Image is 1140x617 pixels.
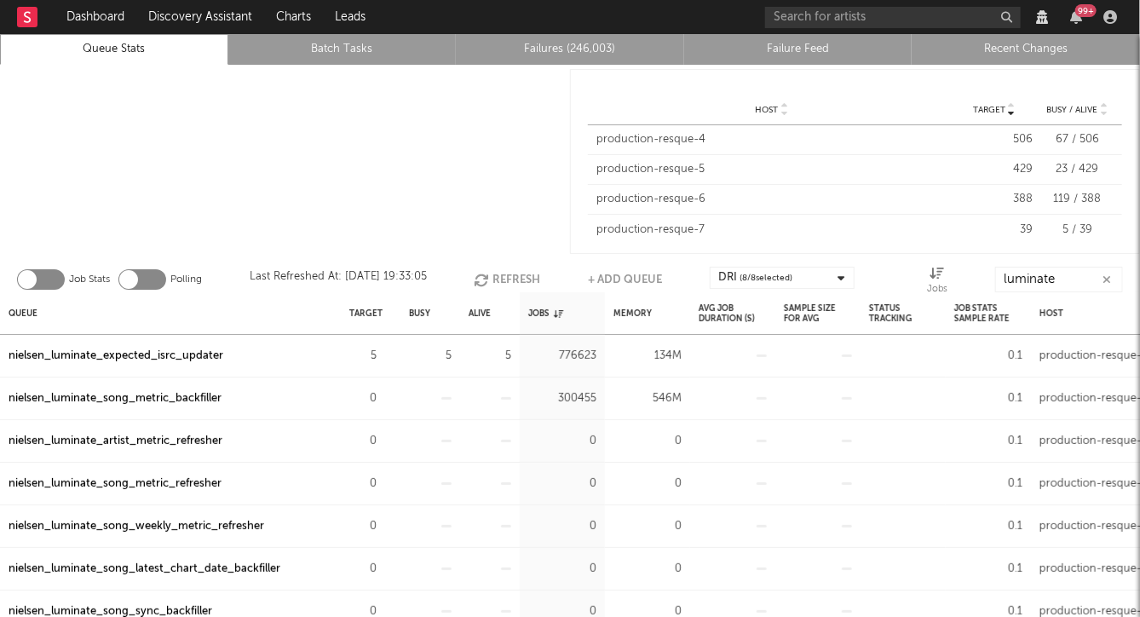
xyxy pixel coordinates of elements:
div: Jobs [927,267,947,299]
div: 134M [613,346,682,366]
div: 546M [613,389,682,409]
a: Queue Stats [9,39,219,60]
a: Failure Feed [694,39,903,60]
a: nielsen_luminate_expected_isrc_updater [9,346,223,366]
div: Status Tracking [869,295,937,332]
div: 0.1 [954,389,1022,409]
a: nielsen_luminate_artist_metric_refresher [9,431,222,452]
a: nielsen_luminate_song_latest_chart_date_backfiller [9,559,280,580]
div: 0 [528,516,596,537]
div: 300455 [528,389,596,409]
a: nielsen_luminate_song_weekly_metric_refresher [9,516,264,537]
div: DRI [719,268,793,288]
div: 67 / 506 [1041,131,1114,148]
a: Batch Tasks [238,39,447,60]
div: 0.1 [954,474,1022,494]
div: 0 [349,431,377,452]
div: production-resque-4 [596,131,947,148]
div: Target [349,295,383,332]
div: Alive [469,295,491,332]
div: Sample Size For Avg [784,295,852,332]
div: Busy [409,295,430,332]
div: 388 [956,191,1033,208]
button: 99+ [1070,10,1082,24]
div: Queue [9,295,37,332]
span: Target [973,105,1005,115]
div: 0.1 [954,431,1022,452]
div: 39 [956,222,1033,239]
div: production-resque-6 [596,191,947,208]
div: Jobs [927,280,947,300]
div: 429 [956,161,1033,178]
a: Failures (246,003) [465,39,675,60]
div: 0 [528,431,596,452]
span: ( 8 / 8 selected) [740,268,793,288]
span: Host [756,105,779,115]
div: 5 [469,346,511,366]
input: Search for artists [765,7,1021,28]
div: Memory [613,295,652,332]
button: + Add Queue [588,267,662,292]
a: nielsen_luminate_song_metric_refresher [9,474,222,494]
button: Refresh [474,267,540,292]
div: 0 [613,431,682,452]
div: 5 / 39 [1041,222,1114,239]
div: 5 [349,346,377,366]
div: 0 [349,559,377,580]
span: Busy / Alive [1047,105,1098,115]
div: Host [1039,295,1063,332]
div: production-resque-5 [596,161,947,178]
input: Search... [995,267,1123,292]
div: 0.1 [954,346,1022,366]
div: 0 [349,516,377,537]
a: nielsen_luminate_song_metric_backfiller [9,389,222,409]
div: Avg Job Duration (s) [699,295,767,332]
div: Last Refreshed At: [DATE] 19:33:05 [250,267,427,292]
a: Recent Changes [921,39,1131,60]
div: 5 [409,346,452,366]
div: 0 [349,389,377,409]
div: 776623 [528,346,596,366]
div: Job Stats Sample Rate [954,295,1022,332]
div: 0 [613,474,682,494]
div: 0 [528,474,596,494]
label: Job Stats [69,269,110,290]
label: Polling [170,269,202,290]
div: 23 / 429 [1041,161,1114,178]
div: 506 [956,131,1033,148]
div: 119 / 388 [1041,191,1114,208]
div: Jobs [528,295,563,332]
div: 0 [613,559,682,580]
div: 0 [528,559,596,580]
div: 99 + [1075,4,1097,17]
div: production-resque-7 [596,222,947,239]
div: 0 [349,474,377,494]
div: 0.1 [954,516,1022,537]
div: 0 [613,516,682,537]
div: 0.1 [954,559,1022,580]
